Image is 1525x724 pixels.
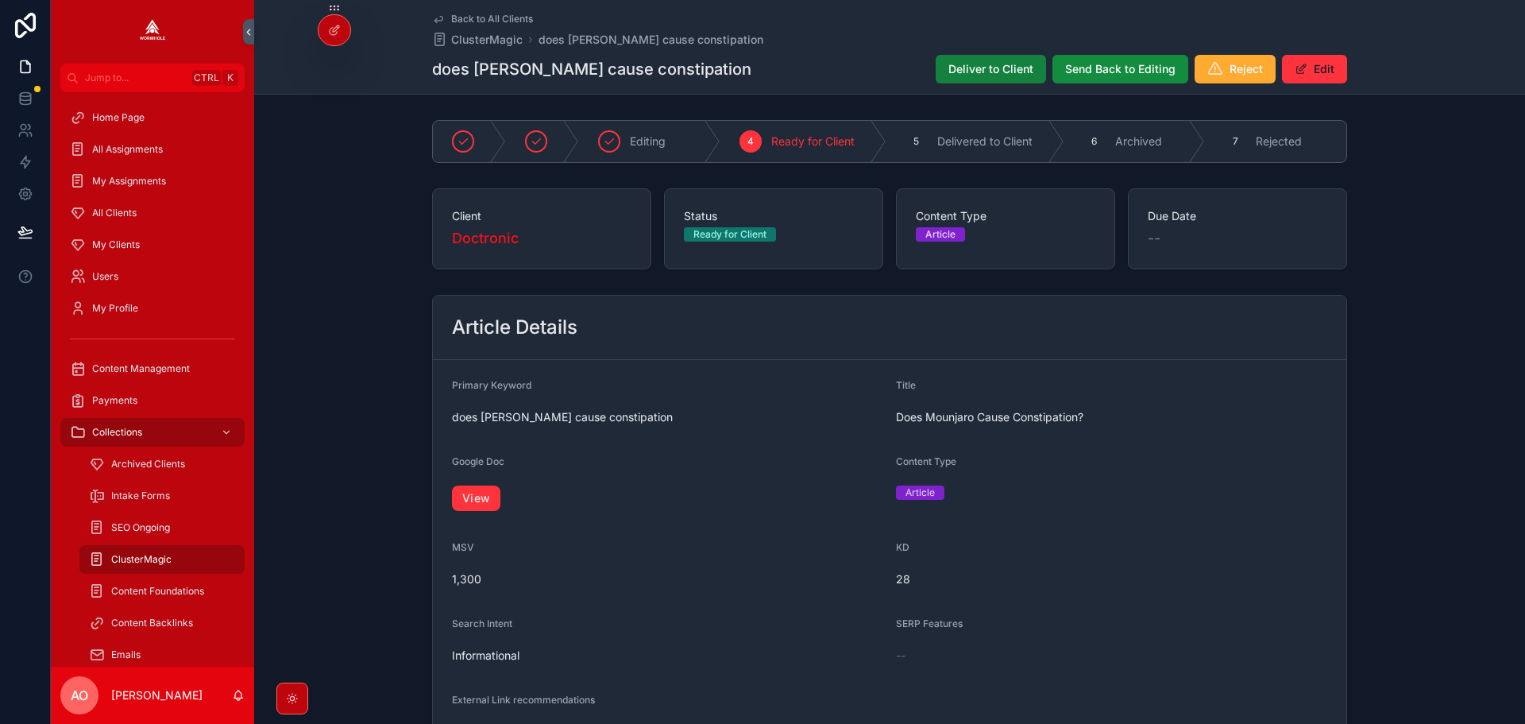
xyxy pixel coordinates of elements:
span: Content Foundations [111,585,204,598]
span: Users [92,270,118,283]
a: Doctronic [452,227,519,250]
span: Send Back to Editing [1065,61,1176,77]
span: 5 [913,135,919,148]
a: View [452,486,500,511]
span: -- [1148,227,1160,250]
h2: Article Details [452,315,577,340]
span: Status [684,208,863,224]
span: SEO Ongoing [111,521,170,534]
span: My Clients [92,238,140,251]
span: Ready for Client [771,134,855,149]
span: does [PERSON_NAME] cause constipation [452,409,883,425]
a: All Assignments [60,135,245,164]
button: Edit [1282,55,1347,83]
span: Jump to... [85,72,186,84]
span: Emails [111,649,141,661]
span: Rejected [1256,134,1302,149]
h1: does [PERSON_NAME] cause constipation [432,58,751,80]
span: Content Type [896,455,956,467]
span: Search Intent [452,618,512,629]
span: My Profile [92,302,138,315]
span: Home Page [92,111,145,124]
span: 6 [1091,135,1097,148]
div: Ready for Client [693,227,766,242]
span: Informational [452,648,883,664]
span: Archived [1115,134,1162,149]
span: All Clients [92,207,137,219]
span: Archived Clients [111,458,185,470]
a: Intake Forms [79,482,245,510]
a: ClusterMagic [79,545,245,574]
a: Payments [60,386,245,415]
span: KD [896,541,909,553]
span: 1,300 [452,571,883,587]
p: [PERSON_NAME] [111,687,203,703]
button: Deliver to Client [936,55,1046,83]
a: My Profile [60,294,245,323]
span: Deliver to Client [948,61,1033,77]
a: Archived Clients [79,450,245,478]
span: MSV [452,541,474,553]
span: Back to All Clients [451,13,533,25]
span: External Link recommendations [452,694,595,706]
span: Content Type [916,208,1095,224]
span: Content Backlinks [111,617,193,629]
span: 4 [747,135,754,148]
span: Client [452,208,631,224]
a: My Clients [60,230,245,259]
span: My Assignments [92,175,166,188]
a: All Clients [60,199,245,227]
span: All Assignments [92,143,163,156]
a: Content Foundations [79,577,245,606]
span: Ctrl [192,70,221,86]
div: scrollable content [51,92,254,667]
a: Users [60,262,245,291]
span: Editing [630,134,666,149]
span: Primary Keyword [452,379,531,391]
a: SEO Ongoing [79,513,245,542]
span: Reject [1230,61,1263,77]
span: Delivered to Client [937,134,1033,149]
span: Intake Forms [111,490,170,502]
button: Reject [1195,55,1276,83]
span: Content Management [92,362,190,375]
span: ClusterMagic [111,553,172,566]
a: Content Management [60,354,245,383]
a: does [PERSON_NAME] cause constipation [539,32,763,48]
a: Home Page [60,103,245,132]
span: 7 [1233,135,1238,148]
div: Article [925,227,956,242]
span: Does Mounjaro Cause Constipation? [896,409,1327,425]
span: Collections [92,426,142,439]
button: Send Back to Editing [1052,55,1188,83]
span: ClusterMagic [451,32,523,48]
a: Content Backlinks [79,609,245,637]
span: Google Doc [452,455,504,467]
span: 28 [896,571,1327,587]
span: -- [896,648,905,664]
a: ClusterMagic [432,32,523,48]
a: My Assignments [60,167,245,196]
a: Back to All Clients [432,13,533,25]
button: Jump to...CtrlK [60,64,245,92]
a: Emails [79,641,245,669]
span: Payments [92,394,137,407]
img: App logo [140,19,165,45]
span: Title [896,379,916,391]
span: K [224,72,237,84]
div: Article [905,486,935,500]
span: Due Date [1148,208,1327,224]
span: AO [71,686,88,705]
span: SERP Features [896,618,963,629]
a: Collections [60,418,245,447]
